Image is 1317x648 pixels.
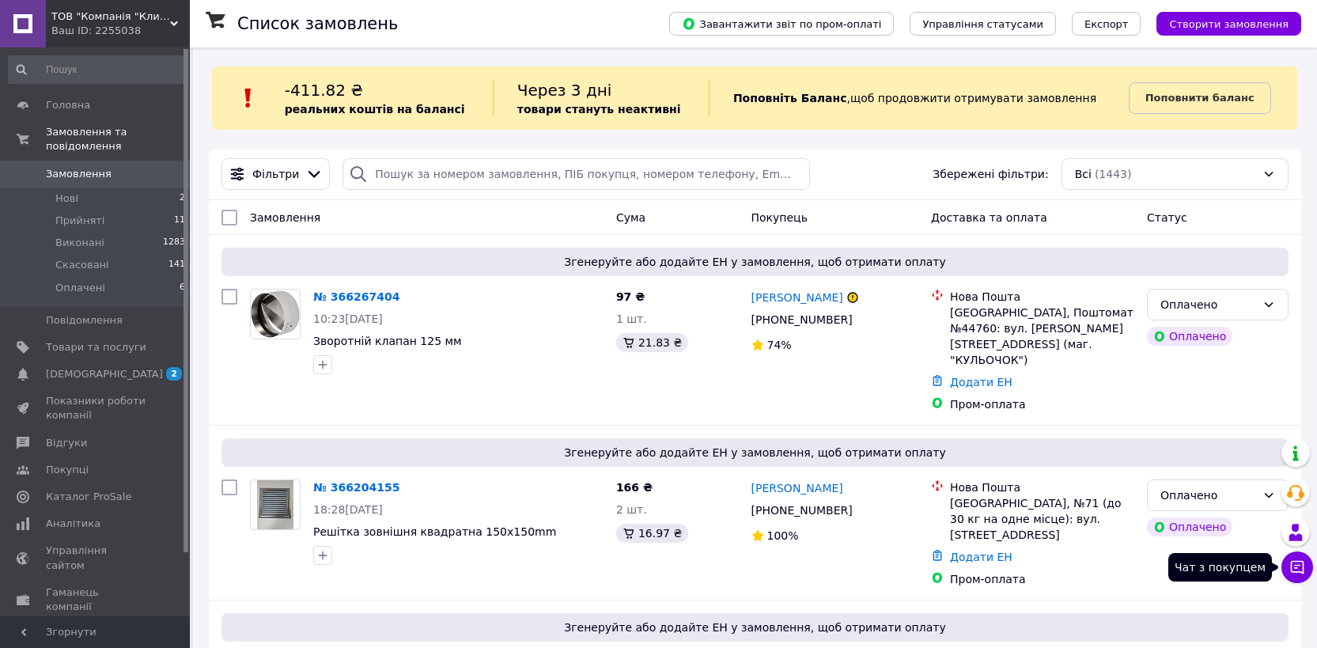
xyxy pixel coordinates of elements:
span: 10:23[DATE] [313,313,383,325]
img: :exclamation: [237,86,260,110]
span: 18:28[DATE] [313,503,383,516]
span: 2 шт. [616,503,647,516]
div: Пром-оплата [950,571,1134,587]
a: Зворотній клапан 125 мм [313,335,462,347]
span: Згенеруйте або додайте ЕН у замовлення, щоб отримати оплату [228,445,1282,460]
span: Згенеруйте або додайте ЕН у замовлення, щоб отримати оплату [228,620,1282,635]
div: Нова Пошта [950,289,1134,305]
span: Виконані [55,236,104,250]
span: Замовлення [250,211,320,224]
div: Чат з покупцем [1168,553,1272,582]
span: Експорт [1084,18,1129,30]
a: [PERSON_NAME] [751,290,843,305]
div: [PHONE_NUMBER] [748,309,856,331]
span: Завантажити звіт по пром-оплаті [682,17,881,31]
div: Нова Пошта [950,479,1134,495]
img: Фото товару [257,480,294,529]
div: Ваш ID: 2255038 [51,24,190,38]
span: 74% [767,339,792,351]
input: Пошук [8,55,187,84]
div: [GEOGRAPHIC_DATA], Поштомат №44760: вул. [PERSON_NAME][STREET_ADDRESS] (маг. "КУЛЬОЧОК") [950,305,1134,368]
span: Товари та послуги [46,340,146,354]
span: Створити замовлення [1169,18,1289,30]
div: Пром-оплата [950,396,1134,412]
div: , щоб продовжити отримувати замовлення [709,79,1129,117]
span: Замовлення [46,167,112,181]
span: Через 3 дні [517,81,612,100]
span: Доставка та оплата [931,211,1047,224]
a: Додати ЕН [950,376,1012,388]
span: Прийняті [55,214,104,228]
a: № 366204155 [313,481,399,494]
a: Створити замовлення [1141,17,1301,29]
b: реальних коштів на балансі [285,103,465,116]
span: 100% [767,529,799,542]
input: Пошук за номером замовлення, ПІБ покупця, номером телефону, Email, номером накладної [342,158,810,190]
span: Покупці [46,463,89,477]
span: Аналітика [46,517,100,531]
div: Оплачено [1160,487,1256,504]
div: Оплачено [1147,327,1232,346]
span: Статус [1147,211,1187,224]
span: 1 шт. [616,313,647,325]
a: Фото товару [250,289,301,339]
span: 2 [166,367,182,381]
span: 141 [168,258,185,272]
b: Поповніть Баланс [733,92,847,104]
span: 6 [180,281,185,295]
div: 16.97 ₴ [616,524,688,543]
h1: Список замовлень [237,14,398,33]
div: Оплачено [1160,296,1256,313]
span: Показники роботи компанії [46,394,146,423]
span: 97 ₴ [616,290,645,303]
span: Каталог ProSale [46,490,131,504]
span: Управління статусами [922,18,1043,30]
span: Головна [46,98,90,112]
button: Управління статусами [910,12,1056,36]
span: Нові [55,191,78,206]
span: Управління сайтом [46,544,146,572]
div: [GEOGRAPHIC_DATA], №71 (до 30 кг на одне місце): вул. [STREET_ADDRESS] [950,495,1134,543]
img: Фото товару [251,290,300,338]
a: Додати ЕН [950,551,1012,563]
button: Експорт [1072,12,1141,36]
span: Cума [616,211,645,224]
span: 11 [174,214,185,228]
span: Згенеруйте або додайте ЕН у замовлення, щоб отримати оплату [228,254,1282,270]
span: Фільтри [252,166,299,182]
a: Решітка зовнішня квадратна 150х150mm [313,525,556,538]
span: Повідомлення [46,313,123,328]
span: Покупець [751,211,808,224]
div: 21.83 ₴ [616,333,688,352]
span: Скасовані [55,258,109,272]
span: Оплачені [55,281,105,295]
div: Оплачено [1147,517,1232,536]
span: Гаманець компанії [46,585,146,614]
button: Чат з покупцем [1281,551,1313,583]
span: Всі [1075,166,1092,182]
button: Створити замовлення [1156,12,1301,36]
span: -411.82 ₴ [285,81,363,100]
a: [PERSON_NAME] [751,480,843,496]
span: ТОВ "Компанія "Климатичні системи" [51,9,170,24]
span: (1443) [1095,168,1132,180]
span: Відгуки [46,436,87,450]
div: [PHONE_NUMBER] [748,499,856,521]
a: № 366267404 [313,290,399,303]
button: Завантажити звіт по пром-оплаті [669,12,894,36]
span: Збережені фільтри: [933,166,1048,182]
b: Поповнити баланс [1145,92,1255,104]
a: Поповнити баланс [1129,82,1271,114]
span: Замовлення та повідомлення [46,125,190,153]
a: Фото товару [250,479,301,530]
span: [DEMOGRAPHIC_DATA] [46,367,163,381]
span: 2 [180,191,185,206]
span: 166 ₴ [616,481,653,494]
span: 1283 [163,236,185,250]
b: товари стануть неактивні [517,103,681,116]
